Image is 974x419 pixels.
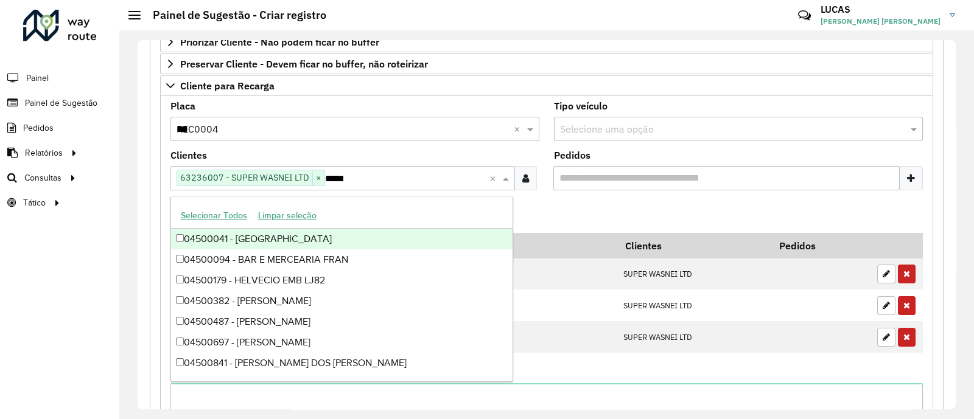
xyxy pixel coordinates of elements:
a: Contato Rápido [791,2,818,29]
td: SUPER WASNEI LTD [617,258,770,290]
ng-dropdown-panel: Options list [170,196,513,382]
a: Preservar Cliente - Devem ficar no buffer, não roteirizar [160,54,933,74]
button: Limpar seleção [253,206,322,225]
div: 04500697 - [PERSON_NAME] [171,332,513,353]
span: Preservar Cliente - Devem ficar no buffer, não roteirizar [180,59,428,69]
span: Tático [23,196,46,209]
span: Relatórios [25,147,63,159]
span: Consultas [24,171,61,184]
h2: Painel de Sugestão - Criar registro [141,9,326,22]
div: 04500094 - BAR E MERCEARIA FRAN [171,249,513,270]
h3: LUCAS [821,4,941,15]
span: Priorizar Cliente - Não podem ficar no buffer [180,37,379,47]
a: Priorizar Cliente - Não podem ficar no buffer [160,32,933,52]
div: 04500041 - [GEOGRAPHIC_DATA] [171,229,513,249]
span: [PERSON_NAME] [PERSON_NAME] [821,16,941,27]
th: Clientes [617,233,770,258]
label: Pedidos [554,148,590,162]
span: Clear all [514,122,524,136]
button: Selecionar Todos [175,206,253,225]
span: Pedidos [23,122,54,134]
span: Cliente para Recarga [180,81,275,91]
div: 04500382 - [PERSON_NAME] [171,291,513,311]
td: SUPER WASNEI LTD [617,289,770,321]
span: 63236007 - SUPER WASNEI LTD [177,170,312,185]
div: 04500841 - [PERSON_NAME] DOS [PERSON_NAME] [171,353,513,373]
label: Tipo veículo [554,99,608,113]
span: × [312,171,324,185]
div: 04501089 - [PERSON_NAME] [PERSON_NAME] [171,373,513,394]
span: Painel de Sugestão [25,97,97,109]
span: Painel [26,72,49,85]
span: Clear all [489,171,500,185]
td: SUPER WASNEI LTD [617,321,770,353]
div: 04500179 - HELVECIO EMB LJ82 [171,270,513,291]
div: 04500487 - [PERSON_NAME] [171,311,513,332]
a: Cliente para Recarga [160,75,933,96]
label: Clientes [170,148,207,162]
label: Placa [170,99,195,113]
th: Pedidos [771,233,871,258]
